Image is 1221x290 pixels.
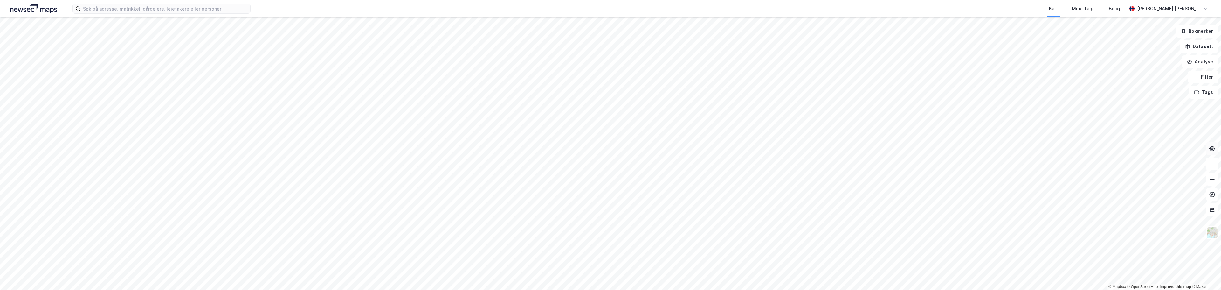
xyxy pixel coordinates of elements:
[1109,5,1120,12] div: Bolig
[1206,227,1218,239] img: Z
[80,4,250,13] input: Søk på adresse, matrikkel, gårdeiere, leietakere eller personer
[1189,259,1221,290] div: Kontrollprogram for chat
[10,4,57,13] img: logo.a4113a55bc3d86da70a041830d287a7e.svg
[1108,285,1126,289] a: Mapbox
[1180,40,1218,53] button: Datasett
[1182,55,1218,68] button: Analyse
[1188,71,1218,83] button: Filter
[1072,5,1095,12] div: Mine Tags
[1160,285,1191,289] a: Improve this map
[1189,86,1218,99] button: Tags
[1127,285,1158,289] a: OpenStreetMap
[1176,25,1218,38] button: Bokmerker
[1137,5,1201,12] div: [PERSON_NAME] [PERSON_NAME]
[1049,5,1058,12] div: Kart
[1189,259,1221,290] iframe: Chat Widget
